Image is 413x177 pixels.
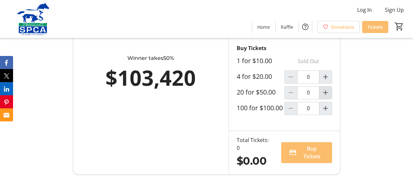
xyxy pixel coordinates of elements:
span: Donations [331,24,354,30]
span: Home [257,24,270,30]
div: $103,420 [102,62,200,94]
button: Sign Up [380,5,409,15]
a: Donations [317,21,359,33]
a: Tickets [362,21,388,33]
button: Cart [393,21,405,32]
label: 100 for $100.00 [237,104,283,112]
strong: Buy Tickets [237,44,266,52]
a: Raffle [276,21,298,33]
a: Home [252,21,275,33]
button: Increment by one [319,102,332,115]
p: Sold Out [284,55,332,68]
div: $0.00 [237,153,271,169]
span: Raffle [281,24,293,30]
button: Increment by one [319,71,332,83]
div: Total Tickets: 0 [237,136,271,152]
div: Winner takes [102,54,200,62]
span: Log In [357,6,372,14]
img: Alberta SPCA's Logo [4,3,62,35]
span: Buy Tickets [299,145,325,160]
label: 1 for $10.00 [237,57,272,65]
button: Log In [352,5,377,15]
label: 4 for $20.00 [237,73,272,80]
label: 20 for $50.00 [237,88,276,96]
span: 50% [163,55,174,61]
span: Tickets [367,24,383,30]
button: Help [299,20,312,33]
span: Sign Up [385,6,404,14]
button: Increment by one [319,86,332,99]
button: Buy Tickets [281,142,332,163]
